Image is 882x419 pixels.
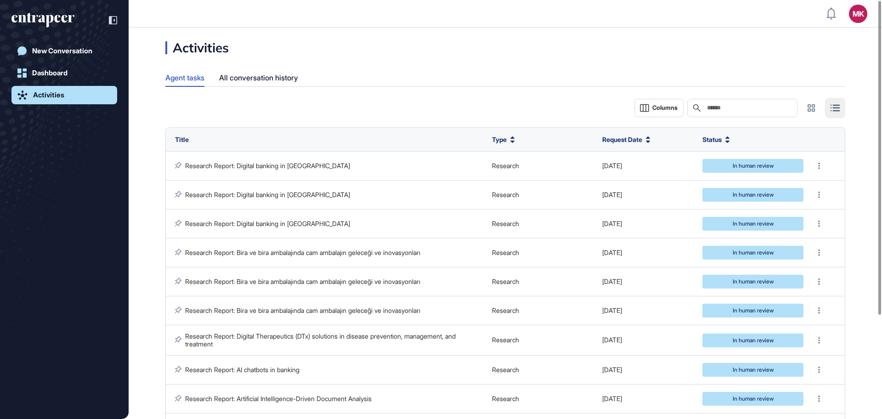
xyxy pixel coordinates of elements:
[11,64,117,82] a: Dashboard
[602,336,622,344] span: [DATE]
[492,135,515,144] button: Type
[709,367,797,373] div: In human review
[702,135,730,144] button: Status
[11,13,74,28] div: entrapeer-logo
[492,249,519,256] span: Research
[709,396,797,402] div: In human review
[602,162,622,170] span: [DATE]
[219,69,298,87] div: All conversation history
[165,69,204,86] div: Agent tasks
[602,395,622,402] span: [DATE]
[602,220,622,227] span: [DATE]
[709,250,797,255] div: In human review
[634,99,684,117] button: Columns
[175,136,189,143] span: Title
[492,306,519,314] span: Research
[185,366,300,374] a: Research Report: AI chatbots in banking
[185,306,420,314] a: Research Report: Bira ve bira ambalajında cam ambalajın geleceği ve inovasyonları
[185,332,458,347] a: Research Report: Digital Therapeutics (DTx) solutions in disease prevention, management, and trea...
[652,104,678,111] span: Columns
[709,221,797,226] div: In human review
[492,162,519,170] span: Research
[709,192,797,198] div: In human review
[709,163,797,169] div: In human review
[185,395,372,402] a: Research Report: Artificial Intelligence-Driven Document Analysis
[602,191,622,198] span: [DATE]
[709,338,797,343] div: In human review
[602,306,622,314] span: [DATE]
[602,135,650,144] button: Request Date
[492,135,507,144] span: Type
[602,277,622,285] span: [DATE]
[492,395,519,402] span: Research
[492,277,519,285] span: Research
[32,69,68,77] div: Dashboard
[11,42,117,60] a: New Conversation
[32,47,92,55] div: New Conversation
[165,41,229,54] div: Activities
[492,336,519,344] span: Research
[702,135,722,144] span: Status
[185,220,350,227] a: Research Report: Digital banking in [GEOGRAPHIC_DATA]
[849,5,867,23] button: MK
[185,162,350,170] a: Research Report: Digital banking in [GEOGRAPHIC_DATA]
[492,366,519,374] span: Research
[11,86,117,104] a: Activities
[709,308,797,313] div: In human review
[602,249,622,256] span: [DATE]
[492,191,519,198] span: Research
[602,135,642,144] span: Request Date
[492,220,519,227] span: Research
[33,91,64,99] div: Activities
[709,279,797,284] div: In human review
[602,366,622,374] span: [DATE]
[185,191,350,198] a: Research Report: Digital banking in [GEOGRAPHIC_DATA]
[185,277,420,285] a: Research Report: Bira ve bira ambalajında cam ambalajın geleceği ve inovasyonları
[185,249,420,256] a: Research Report: Bira ve bira ambalajında cam ambalajın geleceği ve inovasyonları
